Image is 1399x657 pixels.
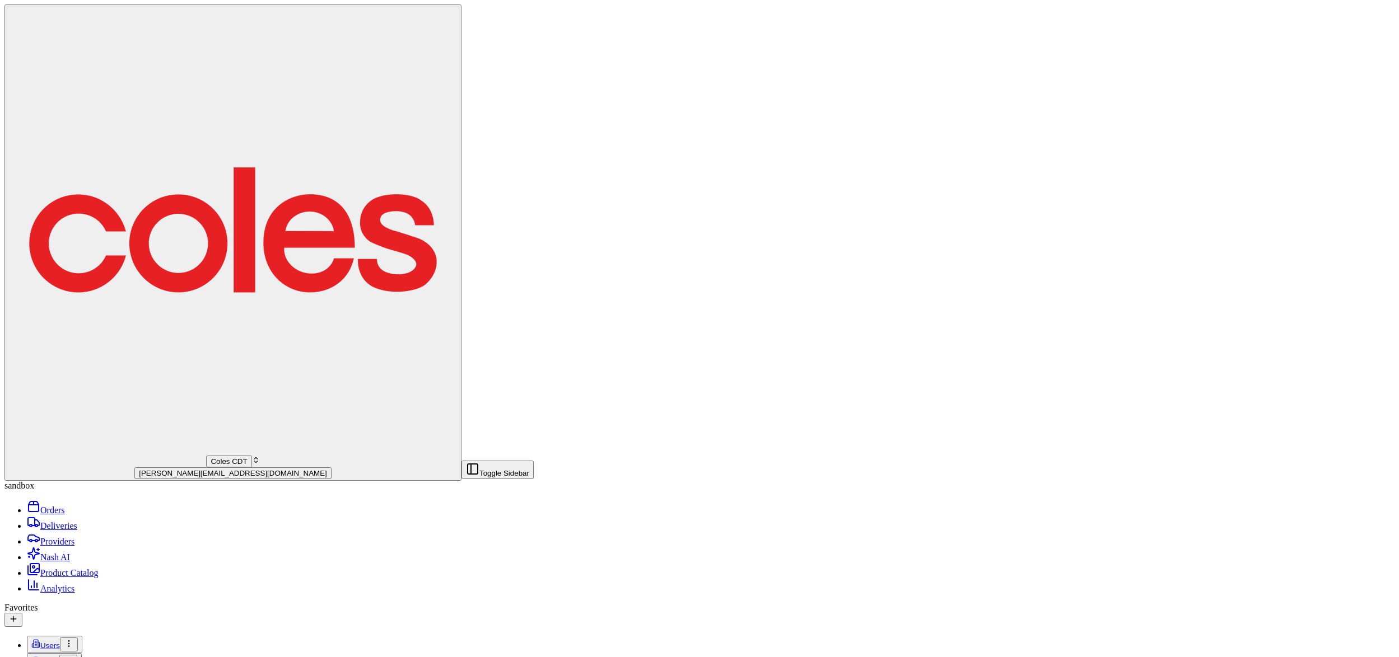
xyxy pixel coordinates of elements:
[27,636,82,653] button: Users
[27,584,74,593] a: Analytics
[134,467,332,479] button: [PERSON_NAME][EMAIL_ADDRESS][DOMAIN_NAME]
[40,568,99,578] span: Product Catalog
[40,537,74,546] span: Providers
[27,505,65,515] a: Orders
[4,603,1395,613] div: Favorites
[4,4,461,481] button: Coles CDTColes CDT[PERSON_NAME][EMAIL_ADDRESS][DOMAIN_NAME]
[4,481,1395,491] div: sandbox
[27,568,99,578] a: Product Catalog
[27,521,77,531] a: Deliveries
[479,469,529,477] span: Toggle Sidebar
[461,461,534,479] button: Toggle Sidebar
[40,552,70,562] span: Nash AI
[139,469,327,477] span: [PERSON_NAME][EMAIL_ADDRESS][DOMAIN_NAME]
[9,6,457,454] img: Coles CDT
[40,521,77,531] span: Deliveries
[211,457,247,466] span: Coles CDT
[31,641,60,650] a: Users
[40,584,74,593] span: Analytics
[40,505,65,515] span: Orders
[27,552,70,562] a: Nash AI
[206,456,251,467] button: Coles CDT
[27,537,74,546] a: Providers
[40,641,60,650] span: Users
